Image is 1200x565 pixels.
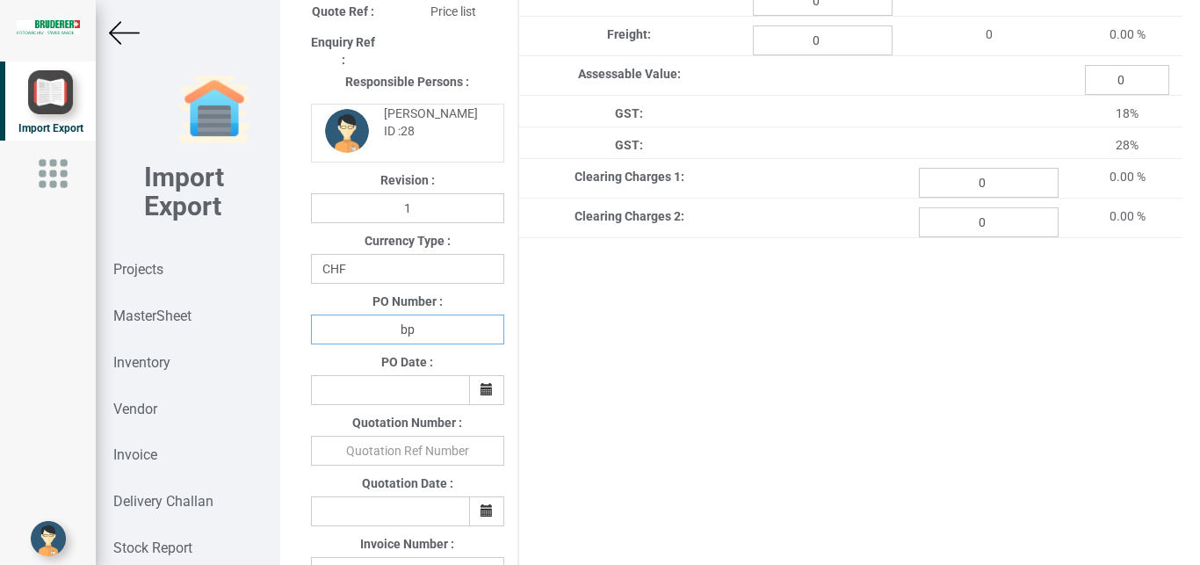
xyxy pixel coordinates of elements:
label: PO Number : [372,293,443,310]
label: Clearing Charges 1: [575,168,684,185]
label: Quote Ref : [312,3,374,20]
label: GST: [615,105,643,122]
strong: Projects [113,261,163,278]
span: 0.00 % [1110,27,1146,41]
label: Assessable Value: [578,65,681,83]
input: Revision [311,193,504,223]
input: PO Number [311,315,504,344]
label: Enquiry Ref : [311,33,376,69]
label: Responsible Persons : [345,73,469,91]
label: Invoice Number : [360,535,454,553]
label: PO Date : [381,353,433,371]
strong: Inventory [113,354,170,371]
input: Quotation Ref Number [311,436,504,466]
strong: Delivery Challan [113,493,213,510]
span: 0.00 % [1110,209,1146,223]
div: [PERSON_NAME] ID : [371,105,489,140]
label: Freight: [607,25,651,43]
span: Import Export [18,122,83,134]
strong: Invoice [113,446,157,463]
label: Currency Type : [365,232,451,250]
strong: 28 [401,124,415,138]
strong: MasterSheet [113,308,192,324]
span: 0.00 % [1110,170,1146,184]
strong: Stock Report [113,540,192,556]
label: Clearing Charges 2: [575,207,684,225]
img: DP [325,109,369,153]
strong: Vendor [113,401,157,417]
span: Price list [430,4,476,18]
span: 0 [986,27,993,41]
span: 18% [1116,106,1139,120]
label: GST: [615,136,643,154]
b: Import Export [144,162,224,221]
label: Revision : [380,171,435,189]
img: garage-closed.png [179,75,249,145]
label: Quotation Number : [352,414,462,431]
label: Quotation Date : [362,474,453,492]
span: 28% [1116,138,1139,152]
